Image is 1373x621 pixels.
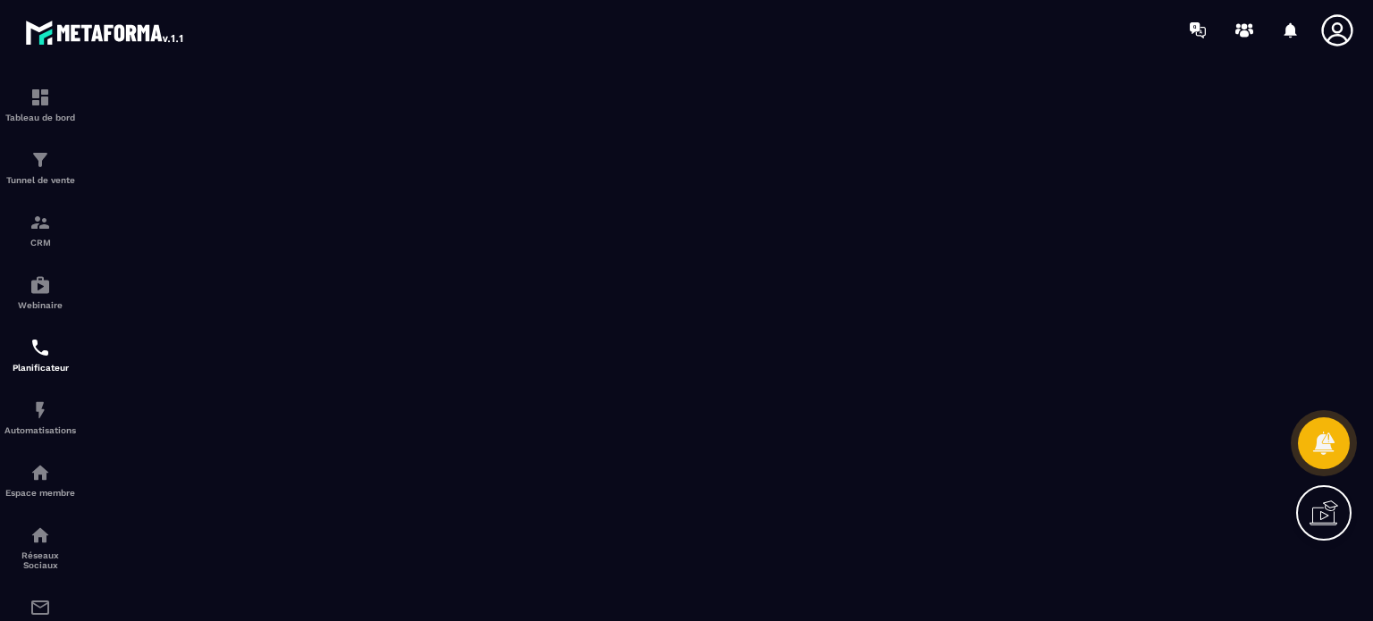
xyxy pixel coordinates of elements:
[4,238,76,248] p: CRM
[25,16,186,48] img: logo
[29,212,51,233] img: formation
[29,399,51,421] img: automations
[4,425,76,435] p: Automatisations
[4,386,76,449] a: automationsautomationsAutomatisations
[29,149,51,171] img: formation
[4,449,76,511] a: automationsautomationsEspace membre
[4,136,76,198] a: formationformationTunnel de vente
[4,198,76,261] a: formationformationCRM
[29,462,51,483] img: automations
[4,261,76,323] a: automationsautomationsWebinaire
[29,597,51,618] img: email
[4,323,76,386] a: schedulerschedulerPlanificateur
[4,363,76,373] p: Planificateur
[29,524,51,546] img: social-network
[4,113,76,122] p: Tableau de bord
[4,511,76,583] a: social-networksocial-networkRéseaux Sociaux
[4,550,76,570] p: Réseaux Sociaux
[4,73,76,136] a: formationformationTableau de bord
[29,87,51,108] img: formation
[4,488,76,498] p: Espace membre
[29,274,51,296] img: automations
[4,175,76,185] p: Tunnel de vente
[4,300,76,310] p: Webinaire
[29,337,51,358] img: scheduler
